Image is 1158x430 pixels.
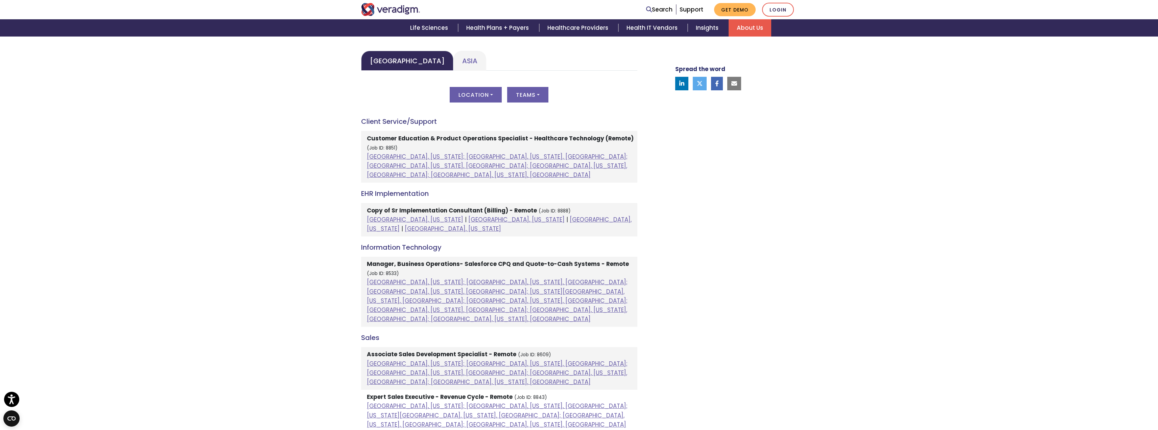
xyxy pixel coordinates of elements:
small: (Job ID: 8888) [539,208,571,214]
small: (Job ID: 8851) [367,145,398,151]
strong: Manager, Business Operations- Salesforce CPQ and Quote-to-Cash Systems - Remote [367,260,629,268]
a: [GEOGRAPHIC_DATA], [US_STATE] [468,216,565,224]
span: | [401,225,403,233]
small: (Job ID: 8609) [518,352,551,358]
a: Insights [688,19,729,37]
a: [GEOGRAPHIC_DATA], [US_STATE] [405,225,501,233]
a: Health IT Vendors [618,19,688,37]
a: [GEOGRAPHIC_DATA], [US_STATE] [367,216,463,224]
a: Life Sciences [402,19,458,37]
a: [GEOGRAPHIC_DATA], [US_STATE]; [GEOGRAPHIC_DATA], [US_STATE], [GEOGRAPHIC_DATA]; [GEOGRAPHIC_DATA... [367,278,628,323]
button: Location [450,87,502,103]
button: Open CMP widget [3,410,20,427]
span: | [465,216,467,224]
a: [GEOGRAPHIC_DATA], [US_STATE]; [GEOGRAPHIC_DATA], [US_STATE], [GEOGRAPHIC_DATA]; [GEOGRAPHIC_DATA... [367,153,628,179]
h4: Sales [361,334,637,342]
a: [GEOGRAPHIC_DATA], [US_STATE] [367,216,632,233]
a: Search [646,5,672,14]
a: Asia [453,51,486,71]
a: Login [762,3,794,17]
h4: Client Service/Support [361,117,637,126]
a: Get Demo [714,3,756,16]
a: [GEOGRAPHIC_DATA] [361,51,453,71]
button: Teams [507,87,548,103]
strong: Expert Sales Executive - Revenue Cycle - Remote [367,393,513,401]
strong: Customer Education & Product Operations Specialist - Healthcare Technology (Remote) [367,134,634,142]
img: Veradigm logo [361,3,420,16]
strong: Associate Sales Development Specialist - Remote [367,350,516,358]
small: (Job ID: 8533) [367,270,399,277]
a: Support [680,5,703,14]
a: [GEOGRAPHIC_DATA], [US_STATE]; [GEOGRAPHIC_DATA], [US_STATE], [GEOGRAPHIC_DATA]; [US_STATE][GEOGR... [367,402,628,428]
a: About Us [729,19,771,37]
a: Healthcare Providers [539,19,618,37]
h4: Information Technology [361,243,637,251]
small: (Job ID: 8843) [514,394,547,401]
a: [GEOGRAPHIC_DATA], [US_STATE]; [GEOGRAPHIC_DATA], [US_STATE], [GEOGRAPHIC_DATA]; [GEOGRAPHIC_DATA... [367,360,628,386]
a: Health Plans + Payers [458,19,539,37]
strong: Spread the word [675,65,725,73]
span: | [566,216,568,224]
h4: EHR Implementation [361,189,637,198]
strong: Copy of Sr Implementation Consultant (Billing) - Remote [367,206,537,214]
